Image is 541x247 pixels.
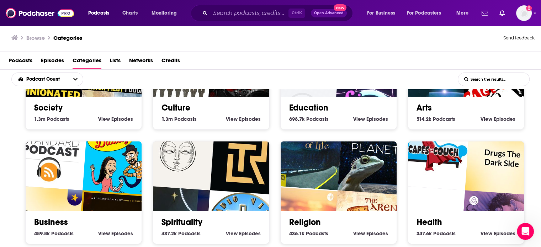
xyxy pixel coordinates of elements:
[34,116,46,122] span: 1.3m
[210,121,285,195] img: The Reluctant Thought Leader Podcast
[306,230,328,237] span: Podcasts
[494,230,515,237] span: Episodes
[83,7,118,19] button: open menu
[353,230,365,237] span: View
[268,116,343,190] div: One Third of Life
[111,116,133,122] span: Episodes
[481,230,515,237] a: View Health Episodes
[289,116,329,122] a: 698.7k Education Podcasts
[226,230,261,237] a: View Spirituality Episodes
[289,230,328,237] a: 436.1k Religion Podcasts
[417,102,432,113] a: Arts
[122,8,138,18] span: Charts
[517,223,534,240] iframe: Intercom live chat
[161,116,173,122] span: 1.3m
[197,5,360,21] div: Search podcasts, credits, & more...
[34,102,63,113] a: Society
[314,11,344,15] span: Open Advanced
[98,230,133,237] a: View Business Episodes
[83,121,157,195] img: Better Call Daddy
[481,116,492,122] span: View
[417,217,442,227] a: Health
[306,116,329,122] span: Podcasts
[47,116,69,122] span: Podcasts
[481,116,515,122] a: View Arts Episodes
[516,5,532,21] img: User Profile
[516,5,532,21] span: Logged in as MichelleAC
[501,33,537,43] button: Send feedback
[161,55,180,69] a: Credits
[362,7,404,19] button: open menu
[88,8,109,18] span: Podcasts
[465,121,539,195] img: Drugs: The Dark Side
[288,9,305,18] span: Ctrl K
[353,116,388,122] a: View Education Episodes
[73,55,101,69] a: Categories
[98,116,133,122] a: View Society Episodes
[289,230,304,237] span: 436.1k
[239,116,261,122] span: Episodes
[366,230,388,237] span: Episodes
[366,116,388,122] span: Episodes
[129,55,153,69] a: Networks
[481,230,492,237] span: View
[353,116,365,122] span: View
[26,77,62,82] span: Podcast Count
[417,230,432,237] span: 347.6k
[226,116,261,122] a: View Culture Episodes
[226,230,238,237] span: View
[11,73,94,86] h2: Choose List sort
[161,116,197,122] a: 1.3m Culture Podcasts
[140,116,215,190] img: Esencias de ALQVIMIA
[51,230,74,237] span: Podcasts
[451,7,477,19] button: open menu
[497,7,508,19] a: Show notifications dropdown
[433,116,455,122] span: Podcasts
[161,102,190,113] a: Culture
[338,121,412,195] img: Sentient Planet
[226,116,238,122] span: View
[239,230,261,237] span: Episodes
[433,230,456,237] span: Podcasts
[12,77,68,82] button: open menu
[417,116,455,122] a: 514.2k Arts Podcasts
[110,55,121,69] a: Lists
[479,7,491,19] a: Show notifications dropdown
[34,230,50,237] span: 489.8k
[494,116,515,122] span: Episodes
[9,55,32,69] a: Podcasts
[161,230,177,237] span: 437.2k
[41,55,64,69] a: Episodes
[289,102,328,113] a: Education
[111,230,133,237] span: Episodes
[456,8,468,18] span: More
[68,73,83,86] button: open menu
[334,4,346,11] span: New
[402,7,451,19] button: open menu
[161,230,201,237] a: 437.2k Spirituality Podcasts
[152,8,177,18] span: Monitoring
[210,7,288,19] input: Search podcasts, credits, & more...
[13,116,87,190] img: The Bitcoin Standard Podcast
[6,6,74,20] img: Podchaser - Follow, Share and Rate Podcasts
[118,7,142,19] a: Charts
[98,230,110,237] span: View
[53,34,82,41] a: Categories
[396,116,470,190] img: Capes On the Couch - Where Comics Get Counseling
[34,217,68,227] a: Business
[289,116,305,122] span: 698.7k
